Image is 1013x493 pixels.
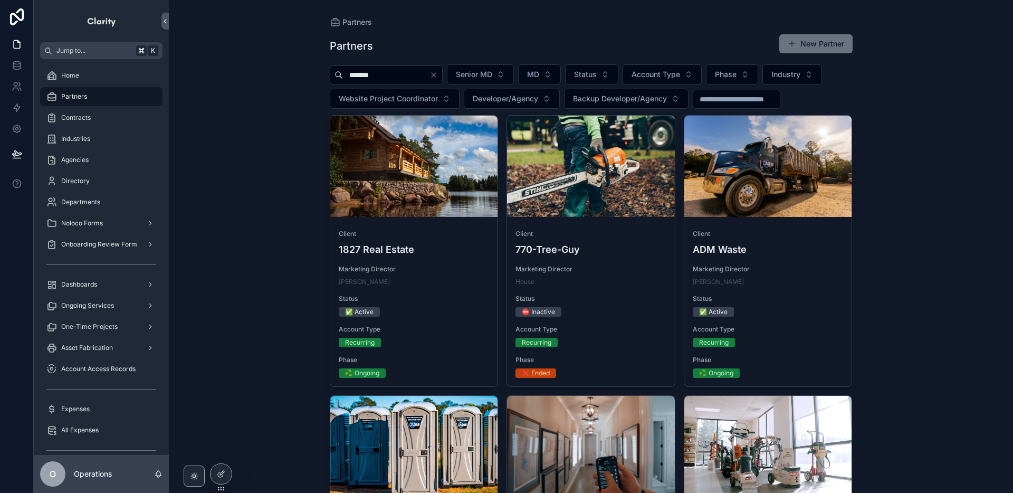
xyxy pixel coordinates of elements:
[339,242,490,257] h4: 1827 Real Estate
[507,116,675,217] div: 770-Cropped.webp
[40,87,163,106] a: Partners
[527,69,539,80] span: MD
[693,278,744,286] a: [PERSON_NAME]
[50,468,56,480] span: O
[61,92,87,101] span: Partners
[522,368,550,378] div: ❌ Ended
[515,356,666,364] span: Phase
[330,89,460,109] button: Select Button
[61,426,99,434] span: All Expenses
[684,116,852,217] div: adm-Cropped.webp
[632,69,680,80] span: Account Type
[456,69,492,80] span: Senior MD
[40,129,163,148] a: Industries
[40,421,163,440] a: All Expenses
[522,338,551,347] div: Recurring
[339,356,490,364] span: Phase
[61,219,103,227] span: Noloco Forms
[330,115,499,387] a: Client1827 Real EstateMarketing Director[PERSON_NAME]Status✅ ActiveAccount TypeRecurringPhase♻️ O...
[34,59,169,455] div: scrollable content
[40,275,163,294] a: Dashboards
[623,64,702,84] button: Select Button
[447,64,514,84] button: Select Button
[515,325,666,334] span: Account Type
[339,278,390,286] a: [PERSON_NAME]
[40,235,163,254] a: Onboarding Review Form
[61,280,97,289] span: Dashboards
[699,338,729,347] div: Recurring
[61,135,90,143] span: Industries
[87,13,117,30] img: App logo
[515,242,666,257] h4: 770-Tree-Guy
[40,338,163,357] a: Asset Fabrication
[61,240,137,249] span: Onboarding Review Form
[61,365,136,373] span: Account Access Records
[762,64,822,84] button: Select Button
[345,338,375,347] div: Recurring
[715,69,737,80] span: Phase
[61,301,114,310] span: Ongoing Services
[40,193,163,212] a: Departments
[61,344,113,352] span: Asset Fabrication
[515,265,666,273] span: Marketing Director
[693,325,844,334] span: Account Type
[61,113,91,122] span: Contracts
[515,230,666,238] span: Client
[40,66,163,85] a: Home
[339,93,438,104] span: Website Project Coordinator
[339,325,490,334] span: Account Type
[693,295,844,303] span: Status
[40,150,163,169] a: Agencies
[771,69,800,80] span: Industry
[342,17,372,27] span: Partners
[473,93,538,104] span: Developer/Agency
[574,69,597,80] span: Status
[429,71,442,79] button: Clear
[699,307,728,317] div: ✅ Active
[693,265,844,273] span: Marketing Director
[40,214,163,233] a: Noloco Forms
[345,307,374,317] div: ✅ Active
[699,368,733,378] div: ♻️ Ongoing
[330,39,373,53] h1: Partners
[684,115,853,387] a: ClientADM WasteMarketing Director[PERSON_NAME]Status✅ ActiveAccount TypeRecurringPhase♻️ Ongoing
[40,400,163,419] a: Expenses
[515,295,666,303] span: Status
[339,265,490,273] span: Marketing Director
[330,116,498,217] div: 1827.webp
[515,278,534,286] a: House
[56,46,132,55] span: Jump to...
[149,46,157,55] span: K
[61,156,89,164] span: Agencies
[506,115,675,387] a: Client770-Tree-GuyMarketing DirectorHouseStatus⛔ InactiveAccount TypeRecurringPhase❌ Ended
[61,323,118,331] span: One-Time Projects
[522,307,555,317] div: ⛔ Inactive
[61,71,79,80] span: Home
[40,108,163,127] a: Contracts
[330,17,372,27] a: Partners
[464,89,560,109] button: Select Button
[40,42,163,59] button: Jump to...K
[518,64,561,84] button: Select Button
[779,34,853,53] button: New Partner
[706,64,758,84] button: Select Button
[61,198,100,206] span: Departments
[40,317,163,336] a: One-Time Projects
[339,295,490,303] span: Status
[339,230,490,238] span: Client
[564,89,689,109] button: Select Button
[40,172,163,191] a: Directory
[61,405,90,413] span: Expenses
[693,242,844,257] h4: ADM Waste
[40,359,163,378] a: Account Access Records
[693,356,844,364] span: Phase
[40,296,163,315] a: Ongoing Services
[345,368,379,378] div: ♻️ Ongoing
[693,230,844,238] span: Client
[74,469,112,479] p: Operations
[573,93,667,104] span: Backup Developer/Agency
